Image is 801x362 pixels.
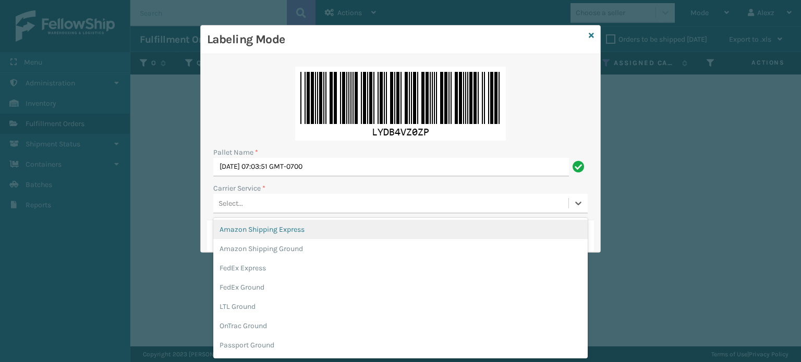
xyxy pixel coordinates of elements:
div: FedEx Express [213,258,588,278]
label: Pallet Name [213,147,258,158]
div: LTL Ground [213,297,588,316]
div: Amazon Shipping Ground [213,239,588,258]
div: Passport Ground [213,335,588,355]
img: PpX2kwAAAAZJREFUAwAa2AWQhyTfHAAAAABJRU5ErkJggg== [295,67,506,141]
h3: Labeling Mode [207,32,585,47]
div: Select... [219,198,243,209]
label: Carrier Service [213,183,265,194]
div: OnTrac Ground [213,316,588,335]
div: Amazon Shipping Express [213,220,588,239]
div: FedEx Ground [213,278,588,297]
